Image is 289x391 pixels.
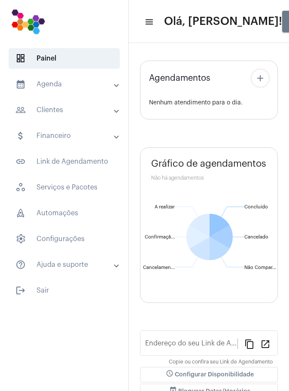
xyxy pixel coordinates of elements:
[255,73,265,83] mat-icon: add
[164,370,175,380] mat-icon: schedule
[149,100,269,106] div: Nenhum atendimento para o dia.
[15,285,26,296] mat-icon: sidenav icon
[15,53,26,64] span: sidenav icon
[244,265,276,269] text: Não Compar...
[169,359,273,365] mat-hint: Copie ou confira seu Link de Agendamento
[15,260,26,270] mat-icon: sidenav icon
[5,254,128,275] mat-expansion-panel-header: sidenav iconAjuda e suporte
[9,280,120,301] span: Sair
[15,131,26,141] mat-icon: sidenav icon
[15,156,26,167] mat-icon: sidenav icon
[15,182,26,192] span: sidenav icon
[9,203,120,223] span: Automações
[9,177,120,198] span: Serviços e Pacotes
[145,341,237,349] input: Link
[143,265,175,269] text: Cancelamen...
[15,79,115,89] mat-panel-title: Agenda
[144,17,153,27] mat-icon: sidenav icon
[15,105,26,115] mat-icon: sidenav icon
[140,367,278,382] button: Configurar Disponibilidade
[15,131,115,141] mat-panel-title: Financeiro
[145,235,175,240] text: Confirmaçã...
[5,100,128,120] mat-expansion-panel-header: sidenav iconClientes
[7,4,49,39] img: 7bf4c2a9-cb5a-6366-d80e-59e5d4b2024a.png
[244,339,255,349] mat-icon: content_copy
[15,208,26,218] span: sidenav icon
[15,79,26,89] mat-icon: sidenav icon
[15,105,115,115] mat-panel-title: Clientes
[151,159,266,169] span: Gráfico de agendamentos
[164,372,254,378] span: Configurar Disponibilidade
[149,73,210,83] span: Agendamentos
[5,125,128,146] mat-expansion-panel-header: sidenav iconFinanceiro
[9,48,120,69] span: Painel
[9,229,120,249] span: Configurações
[15,260,115,270] mat-panel-title: Ajuda e suporte
[260,339,271,349] mat-icon: open_in_new
[244,235,268,239] text: Cancelado
[15,234,26,244] span: sidenav icon
[155,205,175,209] text: A realizar
[9,151,120,172] span: Link de Agendamento
[5,74,128,95] mat-expansion-panel-header: sidenav iconAgenda
[244,205,268,209] text: Concluído
[164,15,282,28] span: Olá, [PERSON_NAME]!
